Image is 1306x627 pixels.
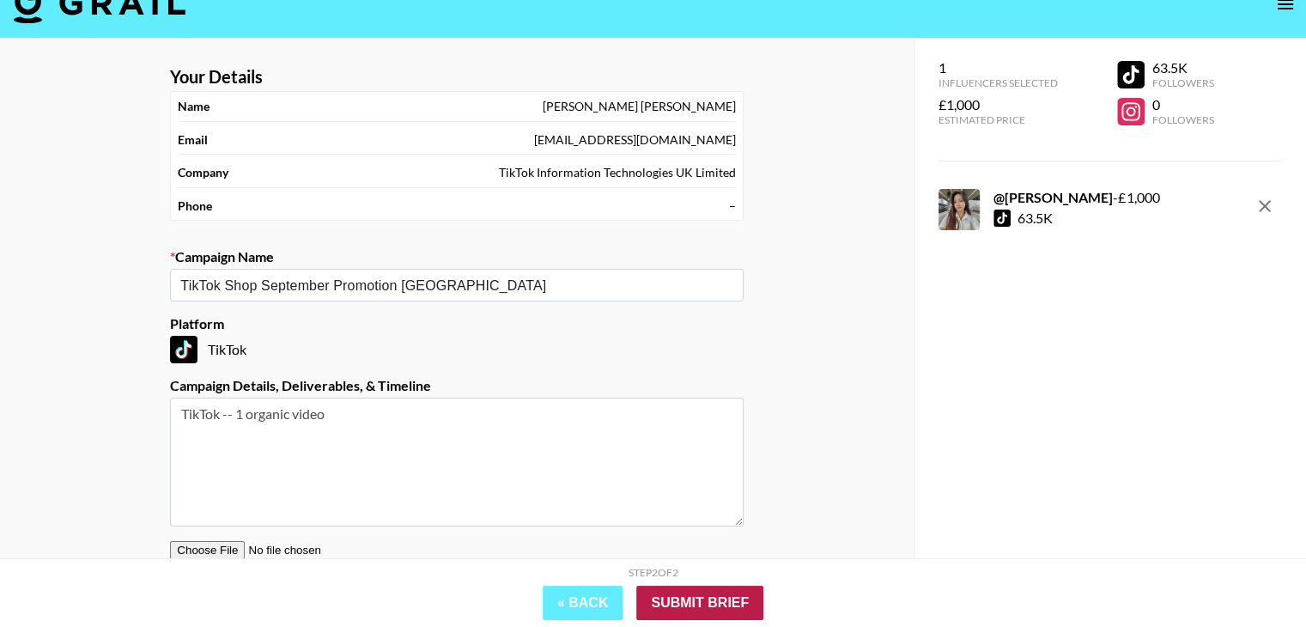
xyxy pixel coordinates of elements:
div: 0 [1151,96,1213,113]
strong: Name [178,99,210,114]
strong: Phone [178,198,212,214]
label: Campaign Name [170,248,744,265]
strong: Company [178,165,228,180]
div: 1 [938,59,1058,76]
div: Influencers Selected [938,76,1058,89]
div: [EMAIL_ADDRESS][DOMAIN_NAME] [534,132,736,148]
strong: Email [178,132,208,148]
strong: @ [PERSON_NAME] [993,189,1113,205]
div: [PERSON_NAME] [PERSON_NAME] [543,99,736,114]
div: 63.5K [1017,210,1053,227]
button: « Back [543,586,623,620]
button: remove [1248,189,1282,223]
img: TikTok [170,336,197,363]
strong: Your Details [170,66,263,88]
div: Step 2 of 2 [629,566,678,579]
div: 63.5K [1151,59,1213,76]
div: TikTok Information Technologies UK Limited [499,165,736,180]
label: Platform [170,315,744,332]
div: TikTok [170,336,744,363]
input: Submit Brief [636,586,763,620]
label: Campaign Details, Deliverables, & Timeline [170,377,744,394]
input: Old Town Road - Lil Nas X + Billy Ray Cyrus [180,276,710,295]
div: Followers [1151,76,1213,89]
div: - £ 1,000 [993,189,1159,206]
div: Estimated Price [938,113,1058,126]
div: – [729,198,736,214]
div: £1,000 [938,96,1058,113]
div: Followers [1151,113,1213,126]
